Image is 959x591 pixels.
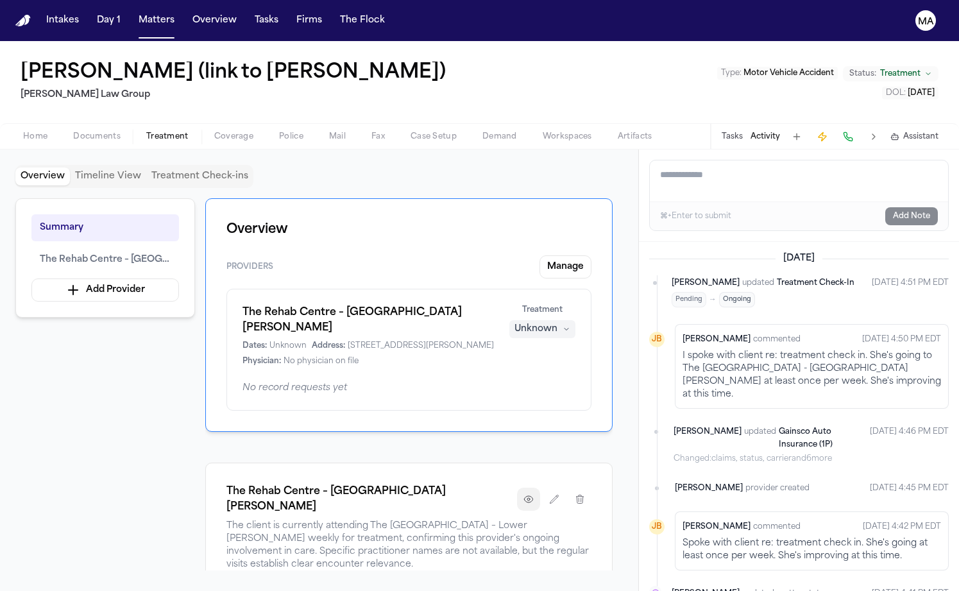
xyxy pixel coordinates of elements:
[279,132,303,142] span: Police
[683,520,751,533] span: [PERSON_NAME]
[882,87,938,99] button: Edit DOL: 2025-06-13
[250,9,284,32] button: Tasks
[291,9,327,32] button: Firms
[514,323,557,336] div: Unknown
[880,69,921,79] span: Treatment
[482,132,517,142] span: Demand
[522,305,563,315] span: Treatment
[743,69,834,77] span: Motor Vehicle Accident
[672,277,740,289] span: [PERSON_NAME]
[146,132,189,142] span: Treatment
[509,320,575,338] button: Unknown
[31,214,179,241] button: Summary
[849,69,876,79] span: Status:
[777,279,854,287] span: Treatment Check-In
[872,277,949,307] time: August 26, 2025 at 4:51 PM
[214,132,253,142] span: Coverage
[618,132,652,142] span: Artifacts
[15,15,31,27] img: Finch Logo
[21,62,446,85] button: Edit matter name
[683,350,941,401] p: I spoke with client re: treatment check in. She's going to The [GEOGRAPHIC_DATA] - [GEOGRAPHIC_DA...
[717,67,838,80] button: Edit Type: Motor Vehicle Accident
[722,132,743,142] button: Tasks
[843,66,938,81] button: Change status from Treatment
[675,482,743,495] span: [PERSON_NAME]
[133,9,180,32] button: Matters
[31,246,179,273] button: The Rehab Centre – [GEOGRAPHIC_DATA][PERSON_NAME]
[226,262,273,272] span: Providers
[792,455,832,463] span: and 6 more
[903,132,938,142] span: Assistant
[751,132,780,142] button: Activity
[312,341,345,351] span: Address:
[23,132,47,142] span: Home
[269,341,307,351] span: Unknown
[683,537,941,563] p: Spoke with client re: treatment check in. She's going at least once per week. She's improving at ...
[70,167,146,185] button: Timeline View
[15,167,70,185] button: Overview
[870,425,949,464] time: August 26, 2025 at 4:46 PM
[242,382,575,395] div: No record requests yet
[777,277,854,289] a: Treatment Check-In
[779,425,860,451] a: Gainsco Auto Insurance (1P)
[649,332,665,347] div: JB
[284,356,359,366] span: No physician on file
[660,211,731,221] div: ⌘+Enter to submit
[721,69,742,77] span: Type :
[908,89,935,97] span: [DATE]
[31,278,179,302] button: Add Provider
[146,167,253,185] button: Treatment Check-ins
[753,520,801,533] span: commented
[187,9,242,32] button: Overview
[21,87,451,103] h2: [PERSON_NAME] Law Group
[539,255,591,278] button: Manage
[543,132,592,142] span: Workspaces
[744,425,776,451] span: updated
[886,89,906,97] span: DOL :
[348,341,494,351] span: [STREET_ADDRESS][PERSON_NAME]
[92,9,126,32] button: Day 1
[226,219,591,240] h1: Overview
[21,62,446,85] h1: [PERSON_NAME] (link to [PERSON_NAME])
[862,332,941,347] time: August 26, 2025 at 4:50 PM
[745,482,810,495] span: provider created
[15,15,31,27] a: Home
[870,482,949,495] time: August 26, 2025 at 4:45 PM
[683,333,751,346] span: [PERSON_NAME]
[73,132,121,142] span: Documents
[672,292,706,307] span: Pending
[742,277,774,289] span: updated
[719,292,755,307] span: Ongoing
[329,132,346,142] span: Mail
[335,9,390,32] button: The Flock
[226,520,591,571] span: The client is currently attending The [GEOGRAPHIC_DATA] – Lower [PERSON_NAME] weekly for treatmen...
[753,333,801,346] span: commented
[242,305,494,336] h1: The Rehab Centre – [GEOGRAPHIC_DATA][PERSON_NAME]
[674,454,860,464] span: Changed: claims, status, carrier
[890,132,938,142] button: Assistant
[226,484,512,515] h1: The Rehab Centre – [GEOGRAPHIC_DATA][PERSON_NAME]
[41,9,84,32] button: Intakes
[779,428,833,449] span: Gainsco Auto Insurance (1P)
[649,519,665,535] div: JB
[242,356,281,366] span: Physician:
[885,207,938,225] button: Add Note
[788,128,806,146] button: Add Task
[371,132,385,142] span: Fax
[863,519,941,535] time: August 26, 2025 at 4:42 PM
[411,132,457,142] span: Case Setup
[813,128,831,146] button: Create Immediate Task
[709,295,717,305] span: →
[674,425,742,451] span: [PERSON_NAME]
[242,341,267,351] span: Dates:
[776,252,822,265] span: [DATE]
[839,128,857,146] button: Make a Call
